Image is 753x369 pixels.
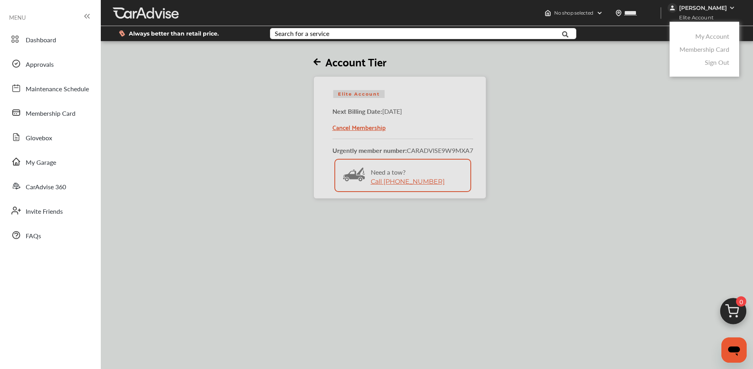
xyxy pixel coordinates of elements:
span: CarAdvise 360 [26,182,66,192]
a: Glovebox [7,127,93,147]
span: Always better than retail price. [129,31,219,36]
a: Membership Card [7,102,93,123]
span: Approvals [26,60,54,70]
a: CarAdvise 360 [7,176,93,196]
iframe: Button to launch messaging window [721,337,747,363]
span: Invite Friends [26,207,63,217]
span: FAQs [26,231,41,241]
a: My Garage [7,151,93,172]
span: 0 [736,296,746,307]
a: Approvals [7,53,93,74]
span: Membership Card [26,109,75,119]
a: Maintenance Schedule [7,78,93,98]
span: MENU [9,14,26,21]
a: Membership Card [679,45,729,54]
a: Sign Out [705,58,729,67]
a: Dashboard [7,29,93,49]
a: FAQs [7,225,93,245]
div: Search for a service [275,30,329,37]
span: Dashboard [26,35,56,45]
a: My Account [695,32,729,41]
span: Glovebox [26,133,52,143]
span: My Garage [26,158,56,168]
span: Maintenance Schedule [26,84,89,94]
img: cart_icon.3d0951e8.svg [714,294,752,332]
a: Invite Friends [7,200,93,221]
img: dollor_label_vector.a70140d1.svg [119,30,125,37]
